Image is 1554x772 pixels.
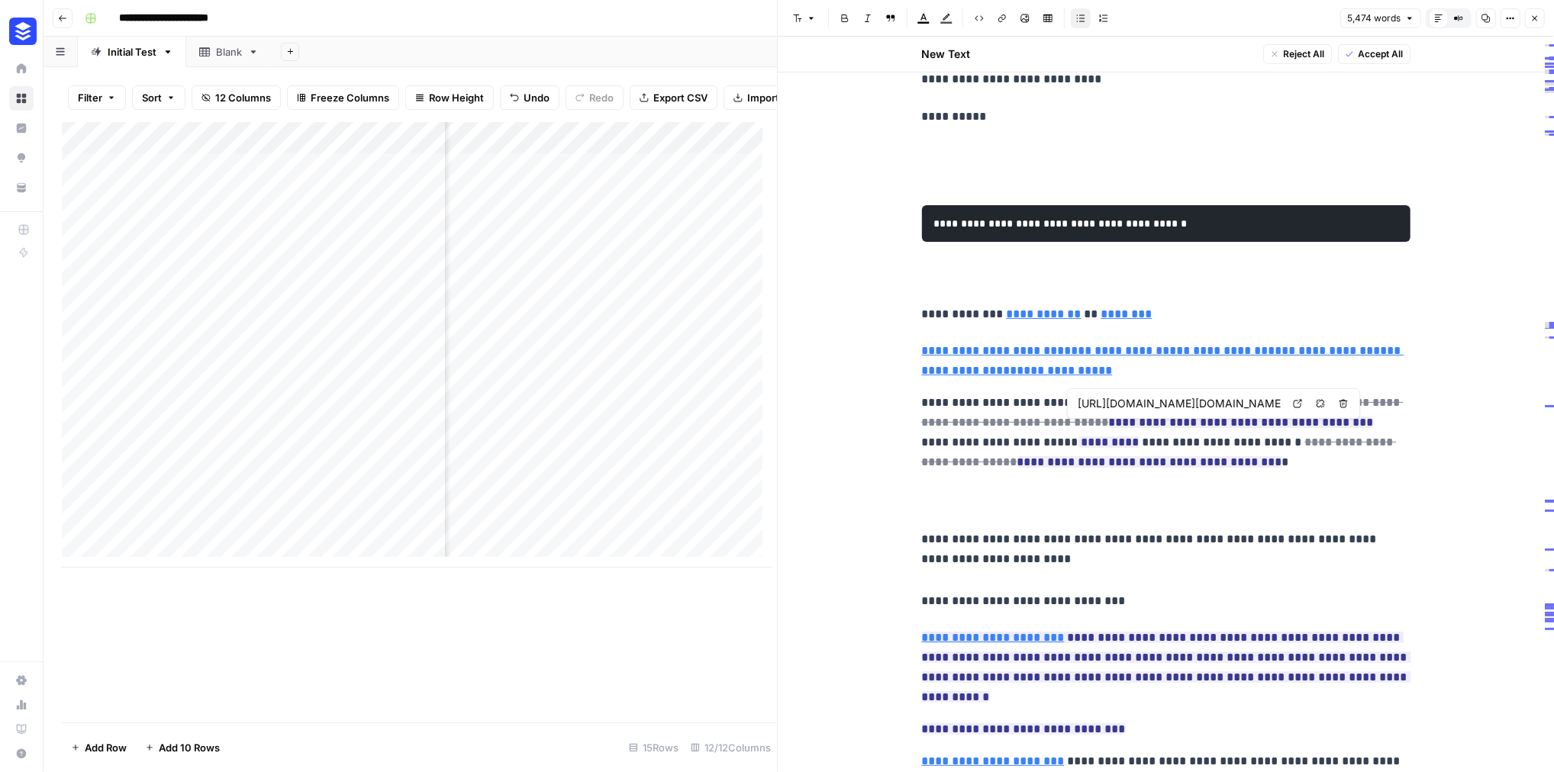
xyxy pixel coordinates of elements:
[630,85,717,110] button: Export CSV
[85,740,127,755] span: Add Row
[159,740,220,755] span: Add 10 Rows
[136,735,229,760] button: Add 10 Rows
[78,37,186,67] a: Initial Test
[9,56,34,81] a: Home
[9,668,34,693] a: Settings
[68,85,126,110] button: Filter
[1340,8,1421,28] button: 5,474 words
[62,735,136,760] button: Add Row
[9,693,34,717] a: Usage
[429,90,484,105] span: Row Height
[685,735,777,760] div: 12/12 Columns
[922,47,971,62] h2: New Text
[405,85,494,110] button: Row Height
[78,90,102,105] span: Filter
[216,44,242,60] div: Blank
[215,90,271,105] span: 12 Columns
[311,90,389,105] span: Freeze Columns
[9,146,34,170] a: Opportunities
[9,12,34,50] button: Workspace: Buffer
[9,18,37,45] img: Buffer Logo
[500,85,559,110] button: Undo
[589,90,614,105] span: Redo
[1263,44,1332,64] button: Reject All
[747,90,802,105] span: Import CSV
[192,85,281,110] button: 12 Columns
[566,85,624,110] button: Redo
[524,90,550,105] span: Undo
[1347,11,1401,25] span: 5,474 words
[623,735,685,760] div: 15 Rows
[653,90,708,105] span: Export CSV
[9,86,34,111] a: Browse
[9,116,34,140] a: Insights
[108,44,156,60] div: Initial Test
[132,85,185,110] button: Sort
[9,717,34,741] a: Learning Hub
[724,85,812,110] button: Import CSV
[186,37,272,67] a: Blank
[9,741,34,766] button: Help + Support
[287,85,399,110] button: Freeze Columns
[1284,47,1325,61] span: Reject All
[1359,47,1404,61] span: Accept All
[9,175,34,200] a: Your Data
[1338,44,1411,64] button: Accept All
[142,90,162,105] span: Sort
